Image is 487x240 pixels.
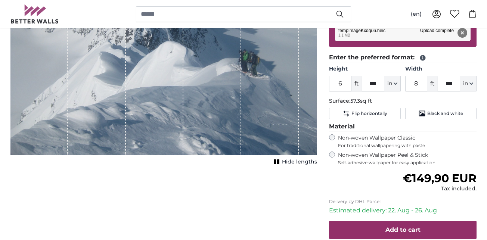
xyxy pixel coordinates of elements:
[351,110,387,116] span: Flip horizontally
[10,4,59,24] img: Betterwalls
[329,206,477,215] p: Estimated delivery: 22. Aug - 26. Aug
[338,160,477,166] span: Self-adhesive wallpaper for easy application
[329,108,400,119] button: Flip horizontally
[427,76,438,91] span: ft
[350,97,372,104] span: 57.3sq ft
[329,53,477,62] legend: Enter the preferred format:
[403,171,477,185] span: €149,90 EUR
[405,65,477,73] label: Width
[387,80,392,87] span: in
[282,158,317,166] span: Hide lengths
[384,76,401,91] button: in
[351,76,362,91] span: ft
[403,185,477,193] div: Tax included.
[329,65,400,73] label: Height
[338,134,477,149] label: Non-woven Wallpaper Classic
[405,108,477,119] button: Black and white
[338,143,477,149] span: For traditional wallpapering with paste
[385,226,421,233] span: Add to cart
[338,152,477,166] label: Non-woven Wallpaper Peel & Stick
[329,122,477,131] legend: Material
[463,80,468,87] span: in
[460,76,477,91] button: in
[427,110,463,116] span: Black and white
[272,157,317,167] button: Hide lengths
[329,221,477,239] button: Add to cart
[405,7,428,21] button: (en)
[329,199,477,205] p: Delivery by DHL Parcel
[329,97,477,105] p: Surface:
